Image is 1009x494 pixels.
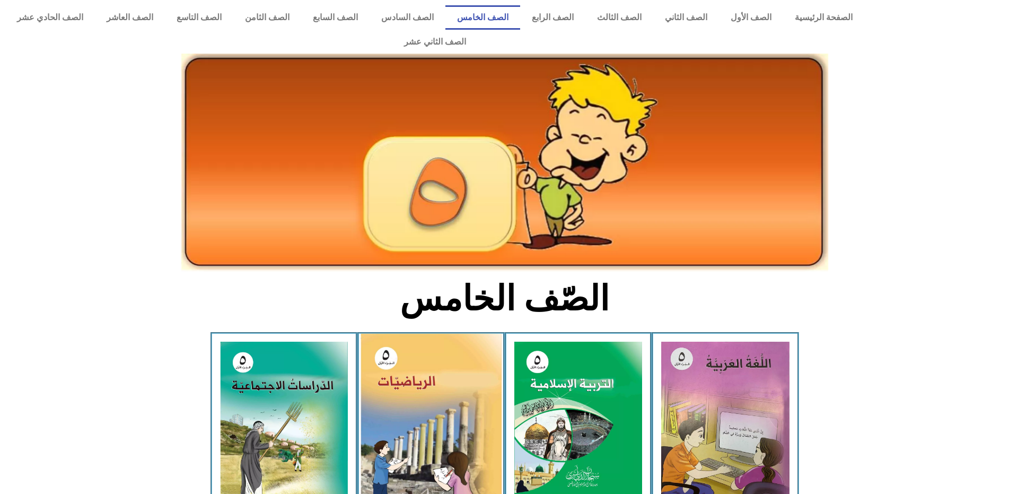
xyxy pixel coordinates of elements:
a: الصف الخامس [445,5,520,30]
a: الصف الحادي عشر [5,5,95,30]
h2: الصّف الخامس [329,278,680,319]
a: الصف الثاني [653,5,719,30]
a: الصف العاشر [95,5,165,30]
a: الصف السابع [301,5,370,30]
a: الصف السادس [370,5,445,30]
a: الصفحة الرئيسية [783,5,864,30]
a: الصف الأول [719,5,783,30]
a: الصف الثاني عشر [5,30,864,54]
a: الصف الثامن [233,5,301,30]
a: الصف الثالث [585,5,653,30]
a: الصف التاسع [165,5,233,30]
a: الصف الرابع [520,5,585,30]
